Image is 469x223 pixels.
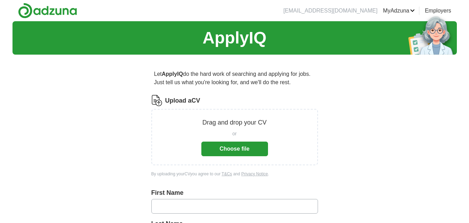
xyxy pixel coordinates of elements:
[383,7,415,15] a: MyAdzuna
[18,3,77,18] img: Adzuna logo
[151,67,318,89] p: Let do the hard work of searching and applying for jobs. Just tell us what you're looking for, an...
[425,7,451,15] a: Employers
[283,7,377,15] li: [EMAIL_ADDRESS][DOMAIN_NAME]
[232,130,236,137] span: or
[151,95,162,106] img: CV Icon
[165,96,200,105] label: Upload a CV
[162,71,183,77] strong: ApplyIQ
[241,172,268,176] a: Privacy Notice
[151,188,318,198] label: First Name
[202,25,266,50] h1: ApplyIQ
[151,171,318,177] div: By uploading your CV you agree to our and .
[201,142,268,156] button: Choose file
[221,172,232,176] a: T&Cs
[202,118,267,127] p: Drag and drop your CV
